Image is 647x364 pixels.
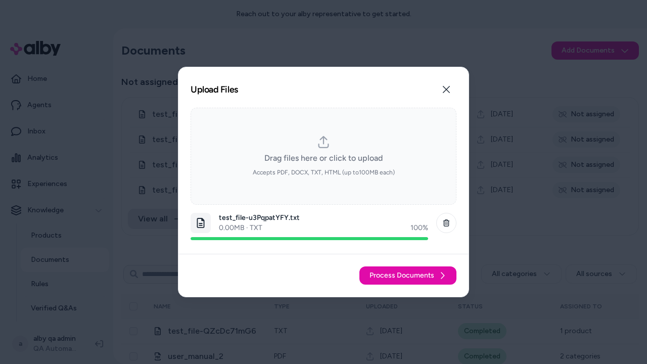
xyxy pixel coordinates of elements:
[219,213,428,223] p: test_file-u3PqpatYFY.txt
[369,270,434,281] span: Process Documents
[359,266,456,285] button: Process Documents
[253,168,395,176] span: Accepts PDF, DOCX, TXT, HTML (up to 100 MB each)
[191,209,456,285] ol: dropzone-file-list
[191,209,456,244] li: dropzone-file-list-item
[410,223,428,233] div: 100 %
[191,85,238,94] h2: Upload Files
[191,108,456,205] div: dropzone
[264,152,383,164] span: Drag files here or click to upload
[219,223,262,233] p: 0.00 MB · TXT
